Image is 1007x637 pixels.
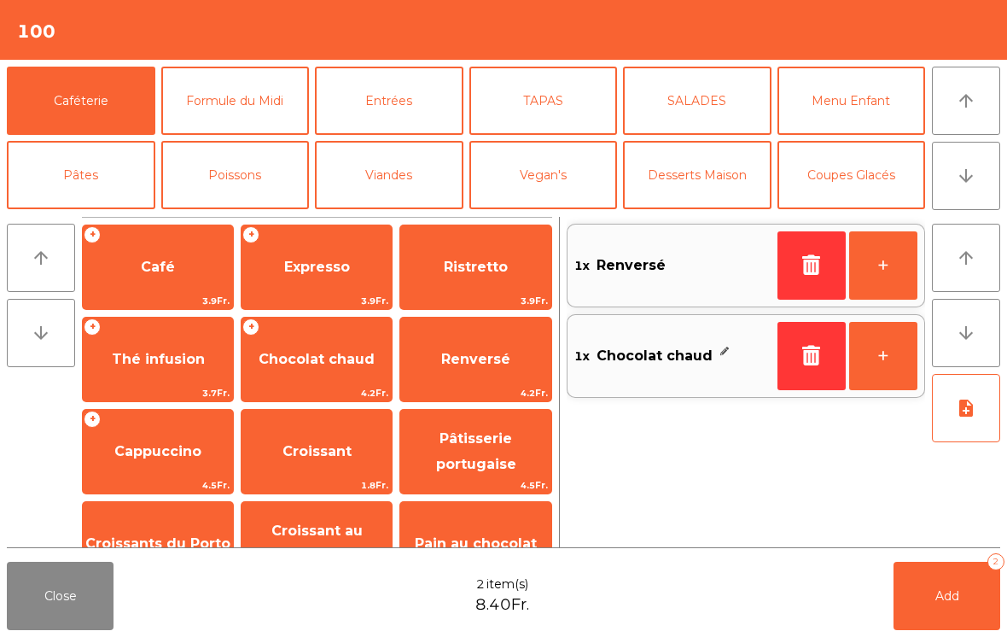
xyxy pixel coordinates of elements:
i: arrow_upward [956,91,976,111]
span: 3.7Fr. [83,385,233,401]
span: Cappuccino [114,443,201,459]
i: arrow_downward [956,323,976,343]
span: 3.9Fr. [400,293,550,309]
span: + [242,318,259,336]
span: + [84,411,101,428]
button: arrow_downward [7,299,75,367]
button: SALADES [623,67,771,135]
button: Menu Enfant [777,67,926,135]
i: arrow_downward [31,323,51,343]
span: + [84,318,101,336]
span: + [242,226,259,243]
button: Close [7,562,114,630]
span: Croissants du Porto [85,535,230,552]
span: Renversé [597,253,666,278]
button: arrow_upward [7,224,75,292]
span: Pain au chocolat [415,535,537,552]
span: 1.8Fr. [242,477,392,494]
button: Desserts Maison [623,141,771,209]
button: arrow_downward [932,299,1000,367]
button: Add2 [893,562,1000,630]
i: arrow_downward [956,166,976,186]
button: Formule du Midi [161,67,310,135]
button: arrow_upward [932,67,1000,135]
span: Ristretto [444,259,508,275]
button: Caféterie [7,67,155,135]
span: Croissant au chocolat pt [271,523,363,564]
h4: 100 [17,19,55,44]
button: arrow_upward [932,224,1000,292]
span: 4.2Fr. [242,385,392,401]
span: item(s) [486,576,528,593]
span: Thé infusion [112,351,205,367]
span: Croissant [282,443,352,459]
i: note_add [956,398,976,418]
i: arrow_upward [31,248,51,268]
span: 4.2Fr. [400,385,550,401]
span: 2 [476,576,485,593]
button: + [849,231,917,300]
button: note_add [932,374,1000,442]
button: Pâtes [7,141,155,209]
span: Add [935,588,959,604]
div: 2 [987,553,1004,570]
span: Renversé [441,351,510,367]
button: arrow_downward [932,142,1000,210]
span: Chocolat chaud [259,351,375,367]
button: Vegan's [469,141,618,209]
button: TAPAS [469,67,618,135]
span: 4.5Fr. [400,477,550,494]
span: + [84,226,101,243]
span: 3.9Fr. [83,293,233,309]
span: 1x [574,253,590,278]
span: 8.40Fr. [475,593,529,617]
span: 1x [574,343,590,369]
span: 4.5Fr. [83,477,233,494]
button: Poissons [161,141,310,209]
span: Café [141,259,175,275]
span: Pâtisserie portugaise [436,430,516,472]
span: Expresso [284,259,350,275]
button: Coupes Glacés [777,141,926,209]
button: Viandes [315,141,463,209]
i: arrow_upward [956,248,976,268]
button: Entrées [315,67,463,135]
span: Chocolat chaud [597,343,713,369]
button: + [849,322,917,390]
span: 3.9Fr. [242,293,392,309]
